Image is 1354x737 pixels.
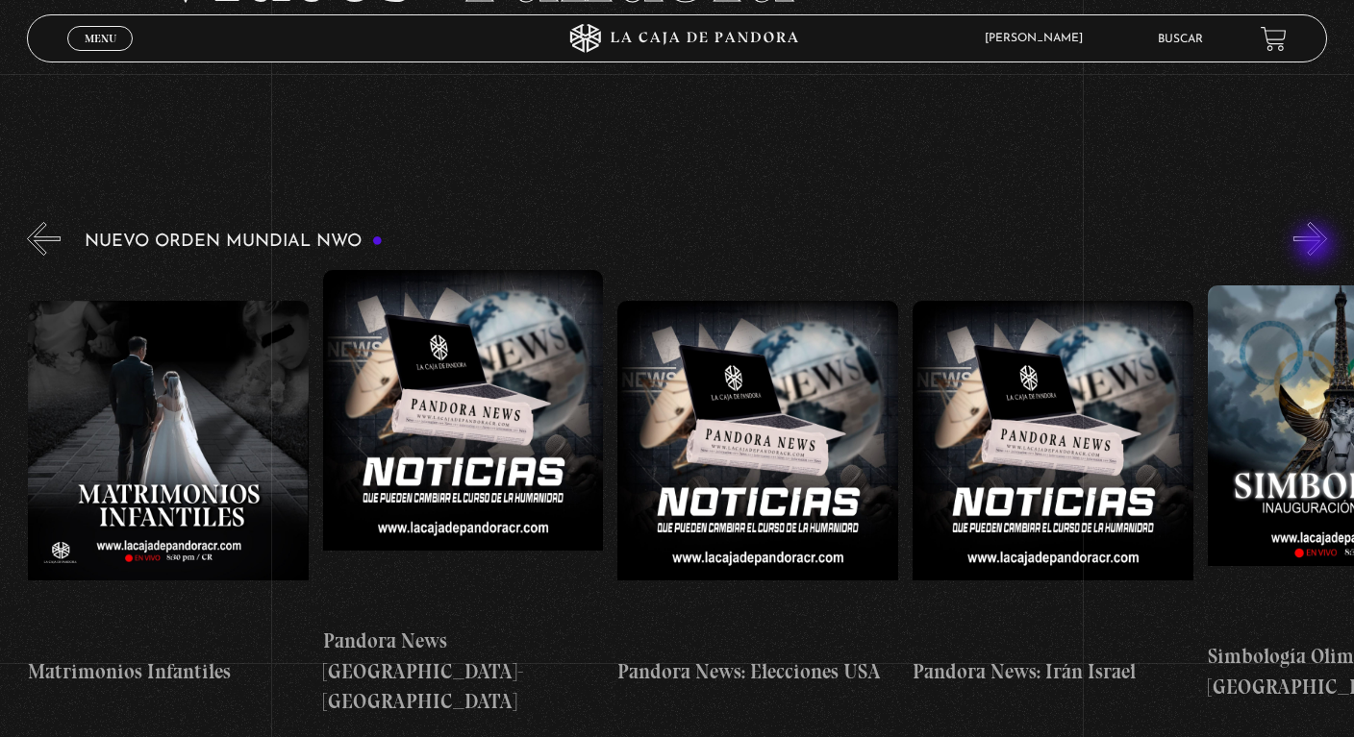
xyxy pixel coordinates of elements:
h4: Pandora News: Elecciones USA [617,656,898,687]
button: Previous [27,222,61,256]
h4: Pandora News: Irán Israel [913,656,1193,687]
h3: Nuevo Orden Mundial NWO [85,233,383,251]
button: Next [1293,222,1327,256]
h4: Pandora News [GEOGRAPHIC_DATA]-[GEOGRAPHIC_DATA] [323,626,604,717]
a: Pandora News: Elecciones USA [617,270,898,717]
span: Menu [85,33,116,44]
h4: Matrimonios Infantiles [28,656,309,687]
a: Pandora News: Irán Israel [913,270,1193,717]
span: [PERSON_NAME] [975,33,1102,44]
a: Matrimonios Infantiles [28,270,309,717]
a: Buscar [1158,34,1203,45]
span: Cerrar [78,49,123,62]
a: Pandora News [GEOGRAPHIC_DATA]-[GEOGRAPHIC_DATA] [323,270,604,717]
a: View your shopping cart [1261,26,1287,52]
